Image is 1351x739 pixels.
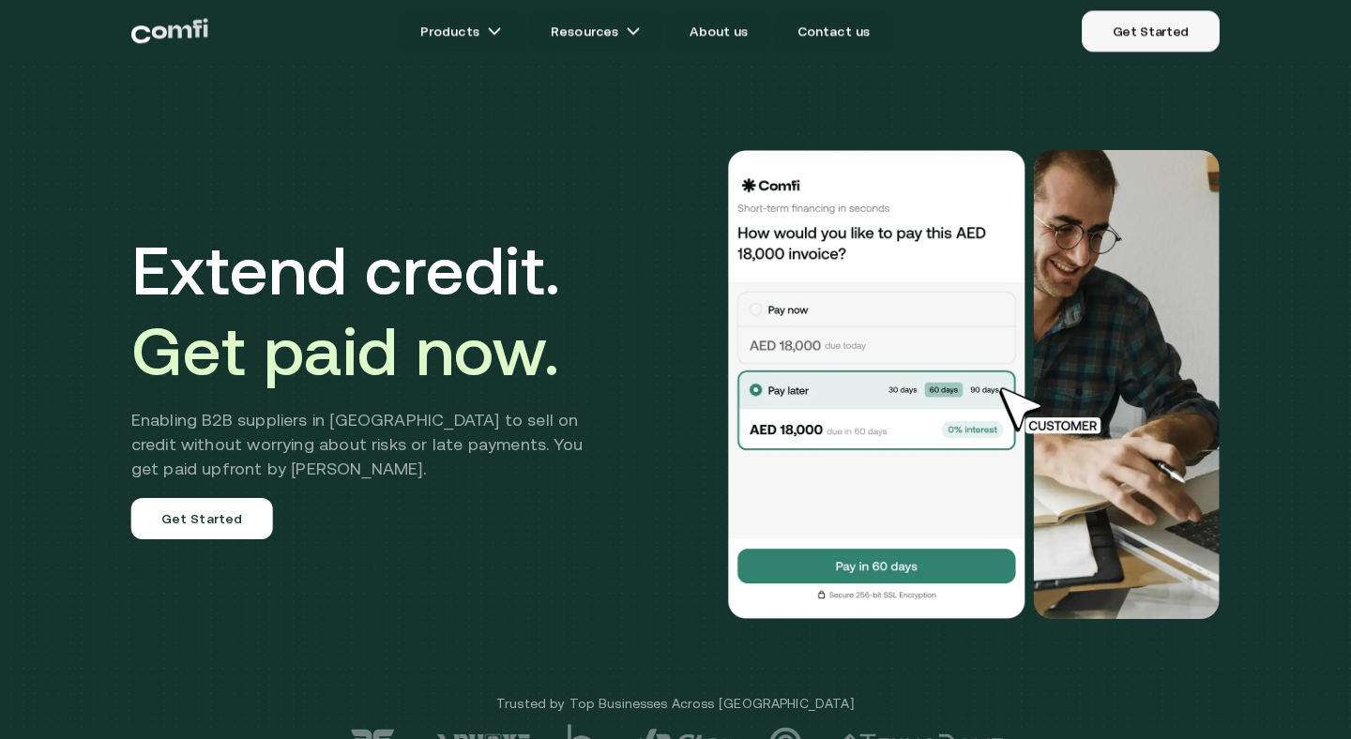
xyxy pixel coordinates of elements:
[985,385,1122,437] img: cursor
[487,23,502,38] img: arrow icons
[726,150,1026,619] img: Would you like to pay this AED 18,000.00 invoice?
[1034,150,1220,619] img: Would you like to pay this AED 18,000.00 invoice?
[528,12,663,50] a: Resourcesarrow icons
[131,312,559,389] span: Get paid now.
[775,12,893,50] a: Contact us
[398,12,524,50] a: Productsarrow icons
[667,12,770,50] a: About us
[626,23,641,38] img: arrow icons
[1082,10,1220,52] a: Get Started
[131,230,611,391] h1: Extend credit.
[131,3,208,59] a: Return to the top of the Comfi home page
[131,498,273,539] a: Get Started
[131,408,611,481] h2: Enabling B2B suppliers in [GEOGRAPHIC_DATA] to sell on credit without worrying about risks or lat...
